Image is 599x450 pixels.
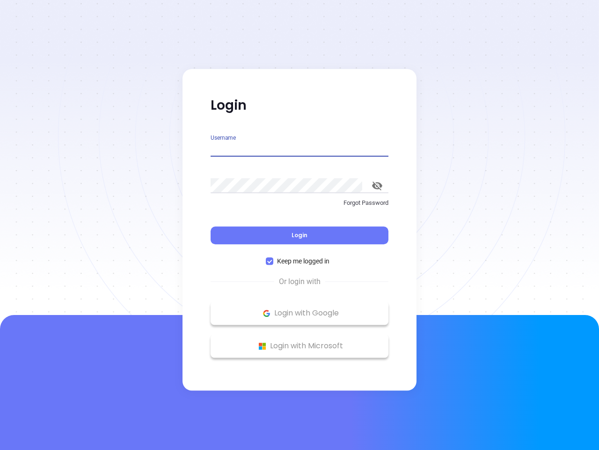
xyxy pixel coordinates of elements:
[261,307,272,319] img: Google Logo
[211,334,388,358] button: Microsoft Logo Login with Microsoft
[211,135,236,141] label: Username
[215,306,384,320] p: Login with Google
[292,231,307,239] span: Login
[366,174,388,197] button: toggle password visibility
[215,339,384,353] p: Login with Microsoft
[211,198,388,215] a: Forgot Password
[256,340,268,352] img: Microsoft Logo
[211,198,388,208] p: Forgot Password
[273,256,333,266] span: Keep me logged in
[211,97,388,114] p: Login
[211,226,388,244] button: Login
[274,276,325,287] span: Or login with
[211,301,388,325] button: Google Logo Login with Google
